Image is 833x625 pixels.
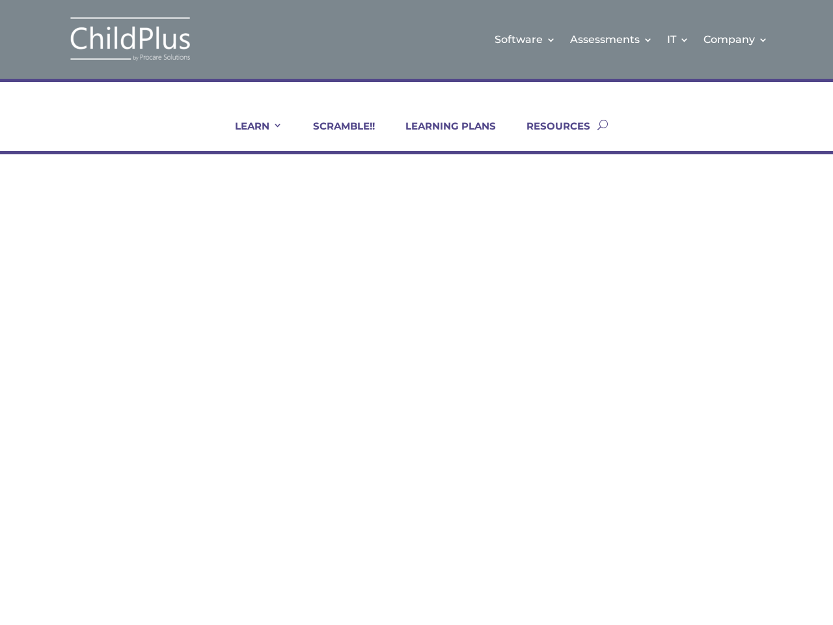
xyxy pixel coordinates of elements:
a: IT [667,13,689,66]
a: LEARNING PLANS [389,120,496,151]
a: Software [495,13,556,66]
a: Company [703,13,768,66]
a: LEARN [219,120,282,151]
a: SCRAMBLE!! [297,120,375,151]
a: RESOURCES [510,120,590,151]
a: Assessments [570,13,653,66]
